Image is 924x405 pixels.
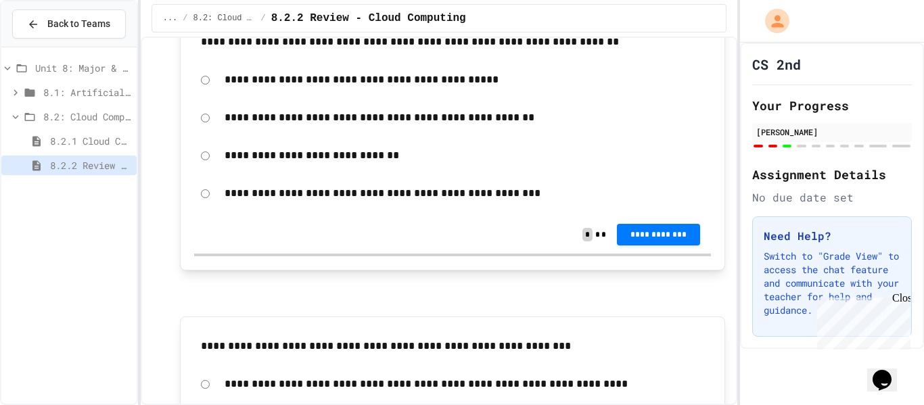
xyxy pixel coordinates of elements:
[271,10,466,26] span: 8.2.2 Review - Cloud Computing
[50,158,131,172] span: 8.2.2 Review - Cloud Computing
[752,189,912,206] div: No due date set
[752,96,912,115] h2: Your Progress
[752,165,912,184] h2: Assignment Details
[183,13,187,24] span: /
[43,110,131,124] span: 8.2: Cloud Computing
[260,13,265,24] span: /
[812,292,910,350] iframe: chat widget
[5,5,93,86] div: Chat with us now!Close
[764,249,900,317] p: Switch to "Grade View" to access the chat feature and communicate with your teacher for help and ...
[756,126,908,138] div: [PERSON_NAME]
[43,85,131,99] span: 8.1: Artificial Intelligence Basics
[193,13,256,24] span: 8.2: Cloud Computing
[47,17,110,31] span: Back to Teams
[751,5,793,37] div: My Account
[752,55,801,74] h1: CS 2nd
[12,9,126,39] button: Back to Teams
[163,13,178,24] span: ...
[764,228,900,244] h3: Need Help?
[50,134,131,148] span: 8.2.1 Cloud Computing: Transforming the Digital World
[867,351,910,391] iframe: chat widget
[35,61,131,75] span: Unit 8: Major & Emerging Technologies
